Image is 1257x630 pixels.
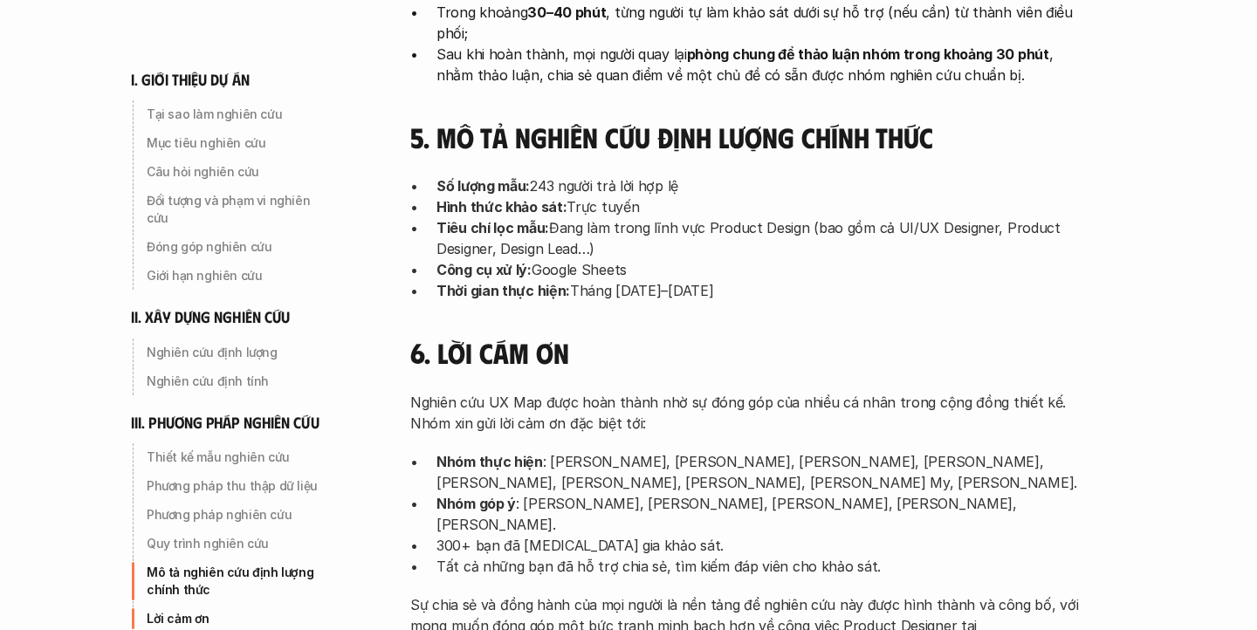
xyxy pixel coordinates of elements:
p: Nghiên cứu định lượng [147,344,333,361]
strong: Nhóm thực hiện [436,453,543,470]
h6: i. giới thiệu dự án [131,70,250,90]
a: Phương pháp thu thập dữ liệu [131,472,340,500]
p: Mục tiêu nghiên cứu [147,134,333,152]
a: Giới hạn nghiên cứu [131,262,340,290]
a: Quy trình nghiên cứu [131,530,340,558]
a: Mục tiêu nghiên cứu [131,129,340,157]
p: Thiết kế mẫu nghiên cứu [147,449,333,466]
a: Câu hỏi nghiên cứu [131,158,340,186]
p: Phương pháp thu thập dữ liệu [147,477,333,495]
strong: Hình thức khảo sát: [436,198,567,216]
strong: Tiêu chí lọc mẫu: [436,219,549,236]
p: Giới hạn nghiên cứu [147,267,333,284]
a: Đối tượng và phạm vi nghiên cứu [131,187,340,232]
p: Đang làm trong lĩnh vực Product Design (bao gồm cả UI/UX Designer, Product Designer, Design Lead…) [436,217,1091,259]
p: Sau khi hoàn thành, mọi người quay lại , nhằm thảo luận, chia sẻ quan điểm về một chủ đề có sẵn đ... [436,44,1091,86]
p: Đối tượng và phạm vi nghiên cứu [147,192,333,227]
strong: Thời gian thực hiện: [436,282,570,299]
p: Tại sao làm nghiên cứu [147,106,333,123]
p: Phương pháp nghiên cứu [147,506,333,524]
h4: 6. Lời cám ơn [410,336,1091,369]
a: Mô tả nghiên cứu định lượng chính thức [131,558,340,604]
strong: 30–40 phút [527,3,606,21]
p: Nghiên cứu UX Map được hoàn thành nhờ sự đóng góp của nhiều cá nhân trong cộng đồng thiết kế. Nhó... [410,392,1091,434]
strong: phòng chung để thảo luận nhóm trong khoảng 30 phút [687,45,1049,63]
p: Trực tuyến [436,196,1091,217]
a: Nghiên cứu định tính [131,367,340,395]
h6: iii. phương pháp nghiên cứu [131,413,319,433]
p: : [PERSON_NAME], [PERSON_NAME], [PERSON_NAME], [PERSON_NAME], [PERSON_NAME]. [436,493,1091,535]
a: Tại sao làm nghiên cứu [131,100,340,128]
p: Nghiên cứu định tính [147,373,333,390]
strong: Số lượng mẫu: [436,177,530,195]
a: Đóng góp nghiên cứu [131,233,340,261]
p: Tất cả những bạn đã hỗ trợ chia sẻ, tìm kiếm đáp viên cho khảo sát. [436,556,1091,577]
h4: 5. Mô tả nghiên cứu định lượng chính thức [410,120,1091,154]
strong: Công cụ xử lý: [436,261,532,278]
h6: ii. xây dựng nghiên cứu [131,307,290,327]
p: : [PERSON_NAME], [PERSON_NAME], [PERSON_NAME], [PERSON_NAME], [PERSON_NAME], [PERSON_NAME], [PERS... [436,451,1091,493]
p: Mô tả nghiên cứu định lượng chính thức [147,564,333,599]
a: Thiết kế mẫu nghiên cứu [131,443,340,471]
a: Phương pháp nghiên cứu [131,501,340,529]
p: Đóng góp nghiên cứu [147,238,333,256]
p: Tháng [DATE]–[DATE] [436,280,1091,301]
p: Google Sheets [436,259,1091,280]
p: Lời cảm ơn [147,610,333,627]
p: Trong khoảng , từng người tự làm khảo sát dưới sự hỗ trợ (nếu cần) từ thành viên điều phối; [436,2,1091,44]
p: 300+ bạn đã [MEDICAL_DATA] gia khảo sát. [436,535,1091,556]
p: 243 người trả lời hợp lệ [436,175,1091,196]
strong: Nhóm góp ý [436,495,516,512]
a: Nghiên cứu định lượng [131,339,340,366]
p: Câu hỏi nghiên cứu [147,163,333,181]
p: Quy trình nghiên cứu [147,535,333,552]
